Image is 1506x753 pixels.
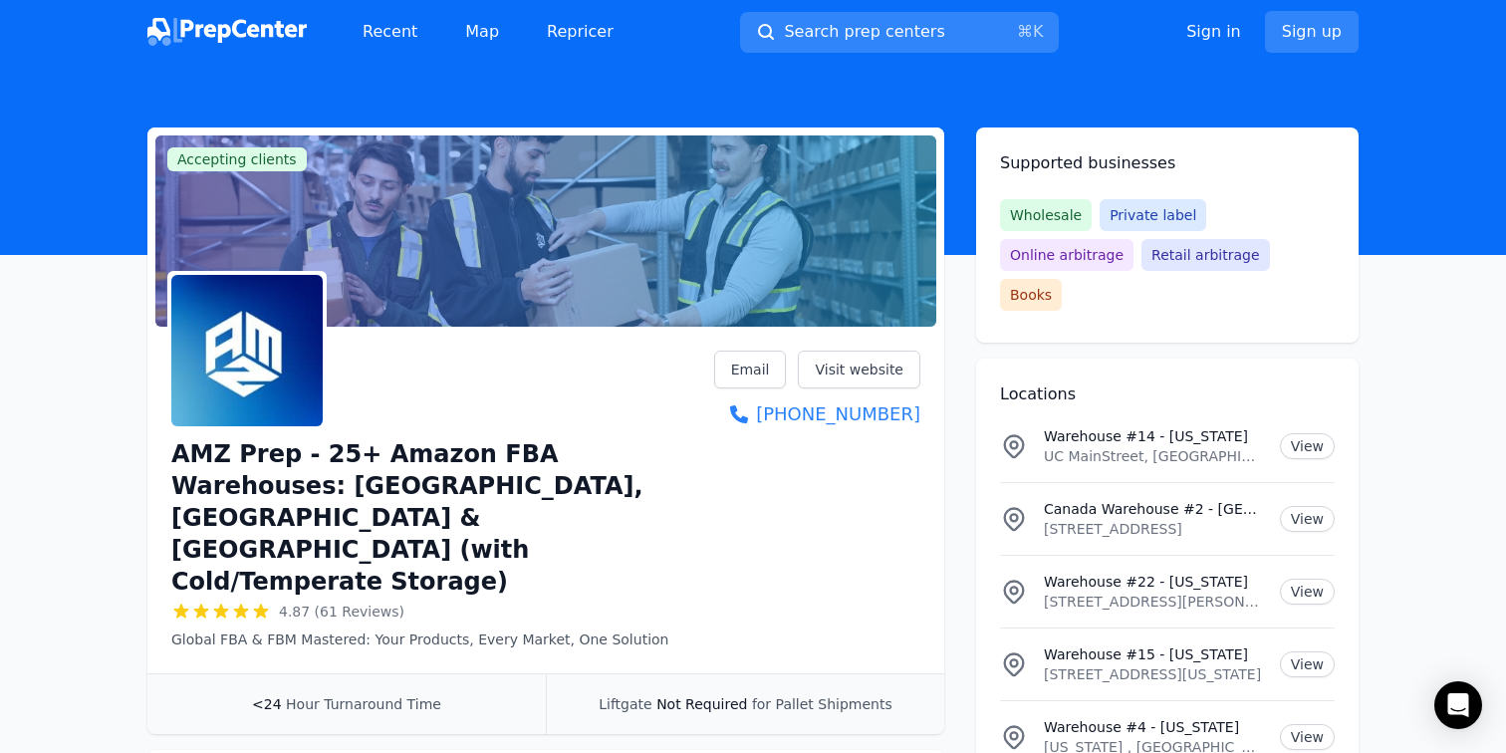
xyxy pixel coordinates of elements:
[171,438,714,598] h1: AMZ Prep - 25+ Amazon FBA Warehouses: [GEOGRAPHIC_DATA], [GEOGRAPHIC_DATA] & [GEOGRAPHIC_DATA] (w...
[1044,499,1264,519] p: Canada Warehouse #2 - [GEOGRAPHIC_DATA]
[1280,433,1335,459] a: View
[279,602,404,622] span: 4.87 (61 Reviews)
[1044,717,1264,737] p: Warehouse #4 - [US_STATE]
[1434,681,1482,729] div: Open Intercom Messenger
[167,147,307,171] span: Accepting clients
[1044,664,1264,684] p: [STREET_ADDRESS][US_STATE]
[1280,724,1335,750] a: View
[1141,239,1269,271] span: Retail arbitrage
[1044,519,1264,539] p: [STREET_ADDRESS]
[1000,239,1133,271] span: Online arbitrage
[1100,199,1206,231] span: Private label
[1044,446,1264,466] p: UC MainStreet, [GEOGRAPHIC_DATA], [GEOGRAPHIC_DATA], [US_STATE][GEOGRAPHIC_DATA], [GEOGRAPHIC_DATA]
[171,629,714,649] p: Global FBA & FBM Mastered: Your Products, Every Market, One Solution
[1044,572,1264,592] p: Warehouse #22 - [US_STATE]
[714,351,787,388] a: Email
[347,12,433,52] a: Recent
[740,12,1059,53] button: Search prep centers⌘K
[1280,651,1335,677] a: View
[656,696,747,712] span: Not Required
[1044,644,1264,664] p: Warehouse #15 - [US_STATE]
[714,400,920,428] a: [PHONE_NUMBER]
[1033,22,1044,41] kbd: K
[752,696,892,712] span: for Pallet Shipments
[171,275,323,426] img: AMZ Prep - 25+ Amazon FBA Warehouses: US, Canada & UK (with Cold/Temperate Storage)
[599,696,651,712] span: Liftgate
[1044,592,1264,612] p: [STREET_ADDRESS][PERSON_NAME][US_STATE]
[1044,426,1264,446] p: Warehouse #14 - [US_STATE]
[1280,579,1335,605] a: View
[1000,151,1335,175] h2: Supported businesses
[147,18,307,46] img: PrepCenter
[1186,20,1241,44] a: Sign in
[784,20,944,44] span: Search prep centers
[531,12,629,52] a: Repricer
[798,351,920,388] a: Visit website
[1000,279,1062,311] span: Books
[1265,11,1359,53] a: Sign up
[1017,22,1033,41] kbd: ⌘
[252,696,282,712] span: <24
[1000,382,1335,406] h2: Locations
[1280,506,1335,532] a: View
[286,696,441,712] span: Hour Turnaround Time
[449,12,515,52] a: Map
[1000,199,1092,231] span: Wholesale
